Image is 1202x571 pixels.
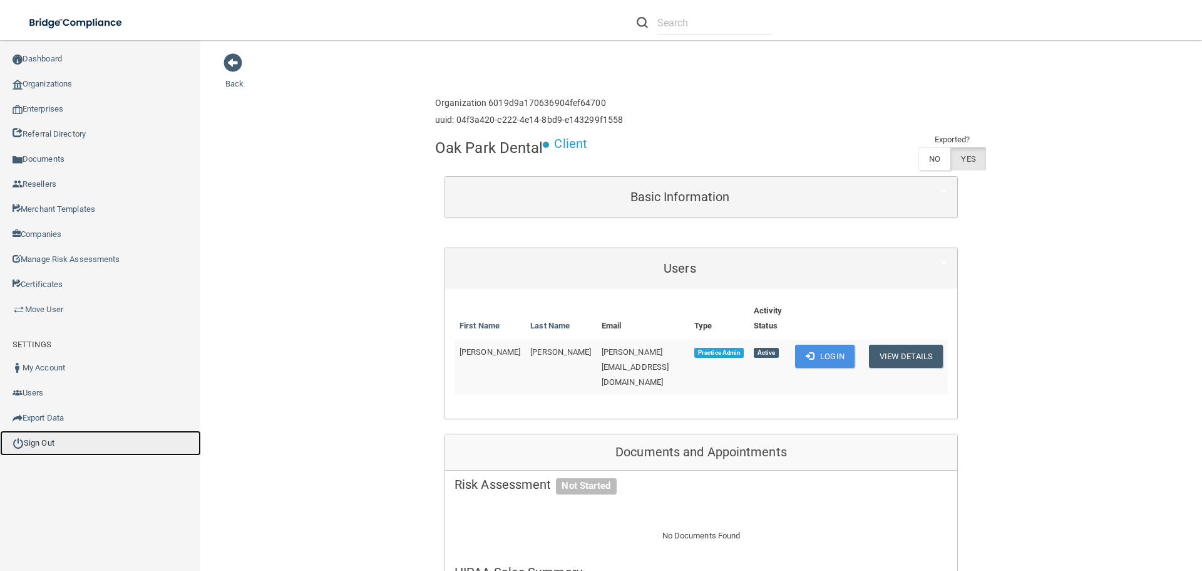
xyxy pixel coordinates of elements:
img: briefcase.64adab9b.png [13,303,25,316]
th: Email [597,298,689,339]
th: Activity Status [749,298,790,339]
span: [PERSON_NAME] [460,347,520,357]
h6: Organization 6019d9a170636904fef64700 [435,98,623,108]
img: ic-search.3b580494.png [637,17,648,28]
h5: Basic Information [455,190,905,204]
h6: uuid: 04f3a420-c222-4e14-8bd9-e143299f1558 [435,115,623,125]
img: organization-icon.f8decf85.png [13,80,23,90]
button: Login [795,345,855,368]
button: View Details [869,345,943,368]
a: Back [225,64,244,88]
span: [PERSON_NAME][EMAIL_ADDRESS][DOMAIN_NAME] [602,347,669,387]
a: Basic Information [455,183,948,211]
span: Not Started [556,478,616,495]
h4: Oak Park Dental [435,140,543,156]
label: NO [918,147,950,170]
h5: Risk Assessment [455,478,948,491]
img: enterprise.0d942306.png [13,105,23,114]
img: ic_power_dark.7ecde6b1.png [13,437,24,449]
img: icon-export.b9366987.png [13,413,23,423]
img: icon-documents.8dae5593.png [13,155,23,165]
img: ic_reseller.de258add.png [13,179,23,189]
a: First Name [460,318,500,333]
a: Users [455,254,948,283]
img: ic_dashboard_dark.d01f4a41.png [13,55,23,65]
a: Last Name [530,318,570,333]
div: No Documents Found [445,513,957,558]
span: [PERSON_NAME] [530,347,591,357]
span: Practice Admin [694,348,744,358]
img: icon-users.e205127d.png [13,388,23,398]
div: Documents and Appointments [445,434,957,471]
img: ic_user_dark.df1a06c3.png [13,363,23,373]
td: Exported? [918,132,986,147]
th: Type [689,298,749,339]
label: SETTINGS [13,337,51,352]
p: Client [554,132,587,155]
h5: Users [455,261,905,275]
input: Search [657,11,772,34]
label: YES [950,147,985,170]
span: Active [754,348,779,358]
img: bridge_compliance_login_screen.278c3ca4.svg [19,10,134,36]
